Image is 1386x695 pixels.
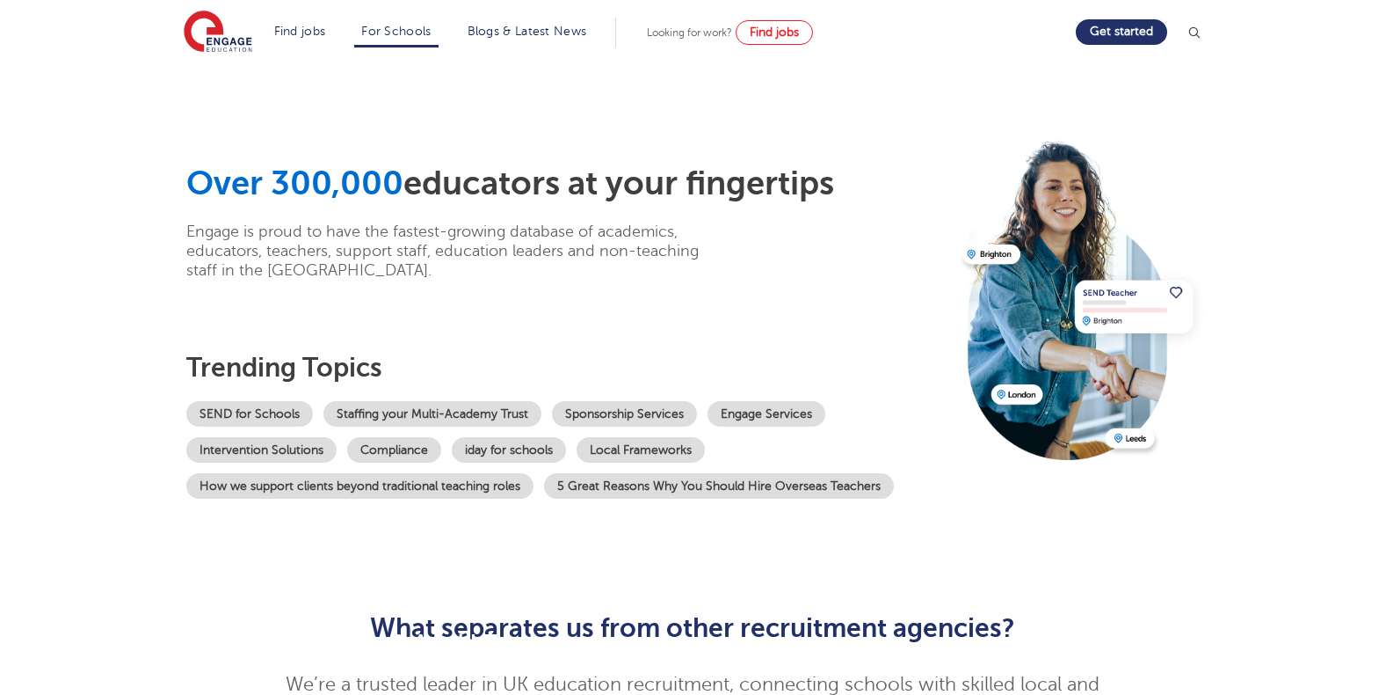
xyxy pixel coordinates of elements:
a: Local Frameworks [577,437,705,463]
a: Find jobs [736,20,813,45]
span: Find jobs [750,26,799,39]
a: Find jobs [274,25,326,38]
img: Engage Education [184,11,252,55]
a: 5 Great Reasons Why You Should Hire Overseas Teachers [544,473,894,499]
a: For Schools [361,25,431,38]
a: Intervention Solutions [186,437,337,463]
a: How we support clients beyond traditional teaching roles [186,473,533,499]
a: Compliance [347,437,441,463]
a: Sponsorship Services [552,401,697,427]
span: Over 300,000 [186,165,403,202]
p: Engage is proud to have the fastest-growing database of academics, educators, teachers, support s... [186,222,727,280]
a: Blogs & Latest News [468,25,587,38]
a: Get started [1076,19,1167,45]
a: iday for schools [452,437,566,463]
h3: Trending topics [186,352,949,384]
a: SEND for Schools [186,401,313,427]
a: Staffing your Multi-Academy Trust [323,401,541,427]
span: Looking for work? [647,26,732,39]
h2: What separates us from other recruitment agencies? [262,613,1124,643]
a: Engage Services [708,401,825,427]
h1: educators at your fingertips [186,164,949,204]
